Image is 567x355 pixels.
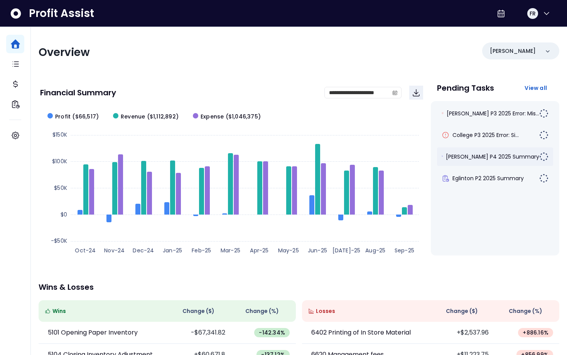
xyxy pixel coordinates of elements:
img: Not yet Started [539,130,548,140]
p: Wins & Losses [39,283,559,291]
svg: calendar [392,90,398,95]
p: [PERSON_NAME] [490,47,536,55]
span: View all [525,84,547,92]
span: Change ( $ ) [182,307,214,315]
span: Profit Assist [29,7,94,20]
span: Overview [39,45,90,60]
text: -$50K [51,237,67,245]
span: -142.34 % [259,329,285,336]
p: Pending Tasks [437,84,494,92]
text: [DATE]-25 [332,247,361,254]
span: + 886.16 % [523,329,548,336]
text: Nov-24 [104,247,125,254]
p: 6402 Printing of In Store Material [311,328,411,337]
span: Change (%) [509,307,542,315]
button: Download [409,86,423,100]
text: Feb-25 [192,247,211,254]
span: [PERSON_NAME] P3 2025 Error: Mis... [447,110,539,117]
td: -$67,341.82 [167,322,232,344]
span: Wins [52,307,66,315]
span: Change (%) [245,307,279,315]
span: Profit ($66,517) [55,113,99,121]
text: Dec-24 [133,247,154,254]
text: Aug-25 [365,247,385,254]
img: Not yet Started [539,174,548,183]
text: Jun-25 [308,247,327,254]
td: +$2,537.96 [431,322,495,344]
span: FR [530,10,536,17]
text: Jan-25 [163,247,182,254]
text: Sep-25 [395,247,414,254]
span: Change ( $ ) [446,307,478,315]
span: Eglinton P2 2025 Summary [452,174,524,182]
img: Not yet Started [539,109,548,118]
text: $50K [54,184,67,192]
text: $0 [61,211,67,218]
button: View all [518,81,553,95]
span: Expense ($1,046,375) [201,113,261,121]
span: Revenue ($1,112,892) [121,113,179,121]
text: Oct-24 [75,247,96,254]
text: $100K [52,157,67,165]
text: $150K [52,131,67,139]
span: Losses [316,307,335,315]
p: Financial Summary [40,89,116,96]
span: College P3 2025 Error: Si... [452,131,519,139]
text: Apr-25 [250,247,268,254]
span: [PERSON_NAME] P4 2025 Summary [446,153,539,161]
text: May-25 [278,247,299,254]
text: Mar-25 [221,247,240,254]
p: 5101 Opening Paper Inventory [48,328,138,337]
img: Not yet Started [539,152,548,161]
